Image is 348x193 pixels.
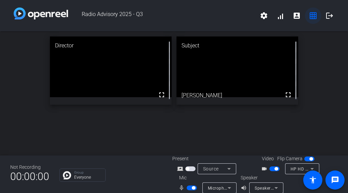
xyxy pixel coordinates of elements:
span: Radio Advisory 2025 - Q3 [68,8,256,24]
span: HP HD Camera (0408:5349) [291,166,347,172]
mat-icon: fullscreen [158,91,166,99]
div: Director [50,36,172,55]
mat-icon: logout [325,12,334,20]
mat-icon: settings [260,12,268,20]
div: Speaker [241,174,282,181]
mat-icon: grid_on [309,12,317,20]
div: Present [172,155,241,162]
img: white-gradient.svg [14,8,68,19]
mat-icon: volume_up [241,184,249,192]
mat-icon: screen_share_outline [177,165,185,173]
p: Group [74,171,102,174]
span: Source [203,166,219,172]
mat-icon: account_box [293,12,301,20]
div: Mic [172,174,241,181]
img: Chat Icon [63,171,71,179]
span: 00:00:00 [10,168,49,185]
mat-icon: fullscreen [284,91,292,99]
span: Flip Camera [277,155,303,162]
span: Speakers (Realtek(R) Audio) [255,185,310,191]
mat-icon: message [331,176,339,184]
mat-icon: videocam_outline [261,165,269,173]
mat-icon: accessibility [309,176,317,184]
span: Video [262,155,274,162]
div: Subject [176,36,298,55]
mat-icon: mic_none [178,184,187,192]
button: signal_cellular_alt [272,8,289,24]
p: Everyone [74,175,102,179]
div: Not Recording [10,164,49,171]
